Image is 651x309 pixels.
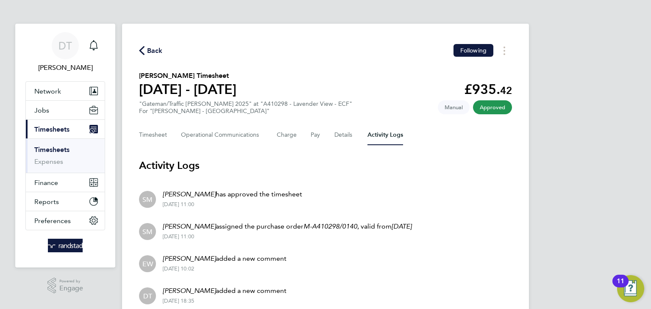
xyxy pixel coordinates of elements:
[617,275,644,302] button: Open Resource Center, 11 new notifications
[142,259,153,268] span: EW
[392,222,412,230] em: [DATE]
[34,87,61,95] span: Network
[142,195,153,204] span: SM
[139,71,236,81] h2: [PERSON_NAME] Timesheet
[59,278,83,285] span: Powered by
[500,84,512,97] span: 42
[139,287,156,304] div: Daniel Tisseyre
[464,81,512,97] app-decimal: £935.
[139,125,167,145] button: Timesheet
[367,125,403,145] button: Activity Logs
[139,255,156,272] div: Emma Wells
[497,44,512,57] button: Timesheets Menu
[163,233,412,240] div: [DATE] 11:00
[25,32,105,73] a: DT[PERSON_NAME]
[311,125,321,145] button: Pay
[460,47,487,54] span: Following
[48,239,83,252] img: randstad-logo-retina.png
[25,239,105,252] a: Go to home page
[26,173,105,192] button: Finance
[163,189,302,199] p: has approved the timesheet
[34,198,59,206] span: Reports
[26,120,105,138] button: Timesheets
[163,286,287,296] p: added a new comment
[277,125,297,145] button: Charge
[139,223,156,240] div: Stuart Middleton
[139,191,156,208] div: Stuart Middleton
[26,82,105,100] button: Network
[473,100,512,114] span: This timesheet has been approved.
[163,254,287,264] p: added a new comment
[181,125,263,145] button: Operational Communications
[163,254,216,262] em: [PERSON_NAME]
[163,222,216,230] em: [PERSON_NAME]
[139,108,352,115] div: For "[PERSON_NAME] - [GEOGRAPHIC_DATA]"
[59,285,83,292] span: Engage
[163,287,216,295] em: [PERSON_NAME]
[34,146,70,154] a: Timesheets
[163,201,302,208] div: [DATE] 11:00
[26,192,105,211] button: Reports
[163,221,412,232] p: assigned the purchase order , valid from
[163,190,216,198] em: [PERSON_NAME]
[147,46,163,56] span: Back
[34,217,71,225] span: Preferences
[139,45,163,56] button: Back
[47,278,83,294] a: Powered byEngage
[58,40,72,51] span: DT
[438,100,470,114] span: This timesheet was manually created.
[142,227,153,236] span: SM
[34,179,58,187] span: Finance
[139,81,236,98] h1: [DATE] - [DATE]
[34,106,49,114] span: Jobs
[34,157,63,166] a: Expenses
[26,211,105,230] button: Preferences
[453,44,493,57] button: Following
[163,298,287,304] div: [DATE] 18:35
[139,159,512,172] h3: Activity Logs
[15,24,115,268] nav: Main navigation
[26,138,105,173] div: Timesheets
[34,125,70,133] span: Timesheets
[163,265,287,272] div: [DATE] 10:02
[139,100,352,115] div: "Gateman/Traffic [PERSON_NAME] 2025" at "A410298 - Lavender View - ECF"
[143,291,152,301] span: DT
[303,222,357,230] em: M-A410298/0140
[617,281,624,292] div: 11
[334,125,354,145] button: Details
[25,63,105,73] span: Daniel Tisseyre
[26,101,105,119] button: Jobs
